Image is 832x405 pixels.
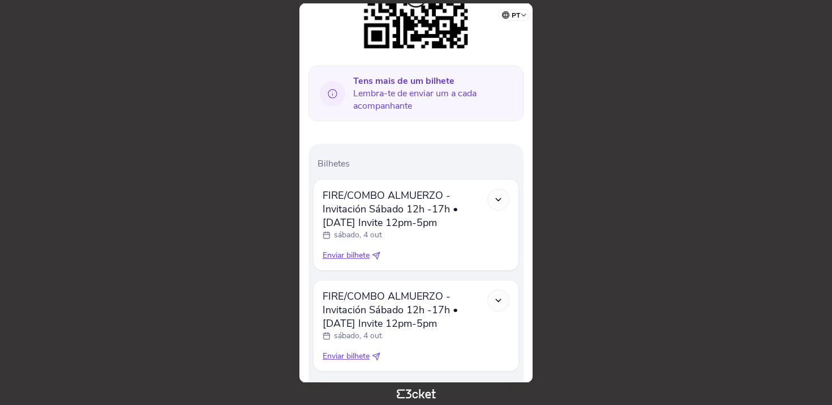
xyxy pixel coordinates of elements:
[323,289,487,330] span: FIRE/COMBO ALMUERZO - Invitación Sábado 12h -17h • [DATE] Invite 12pm-5pm
[318,157,519,170] p: Bilhetes
[323,189,487,229] span: FIRE/COMBO ALMUERZO - Invitación Sábado 12h -17h • [DATE] Invite 12pm-5pm
[353,75,514,112] span: Lembra-te de enviar um a cada acompanhante
[323,250,370,261] span: Enviar bilhete
[334,229,382,241] p: sábado, 4 out
[353,75,454,87] b: Tens mais de um bilhete
[323,351,370,362] span: Enviar bilhete
[334,330,382,342] p: sábado, 4 out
